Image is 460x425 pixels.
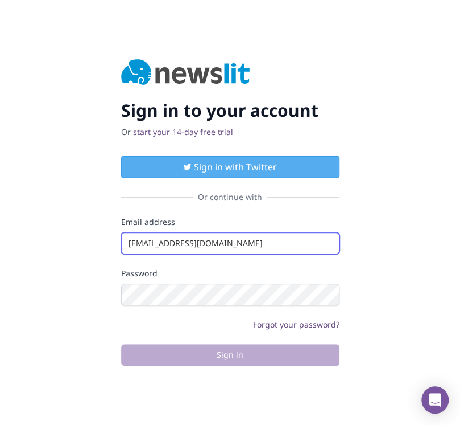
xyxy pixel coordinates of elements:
a: Forgot your password? [253,319,339,330]
img: Newslit [121,59,250,87]
button: Sign in [121,344,339,366]
span: Or continue with [193,191,267,203]
label: Email address [121,216,339,228]
p: Or [121,126,339,138]
button: Sign in with Twitter [121,156,339,178]
label: Password [121,268,339,279]
div: Open Intercom Messenger [421,386,449,414]
h2: Sign in to your account [121,100,339,121]
a: start your 14-day free trial [133,126,233,137]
